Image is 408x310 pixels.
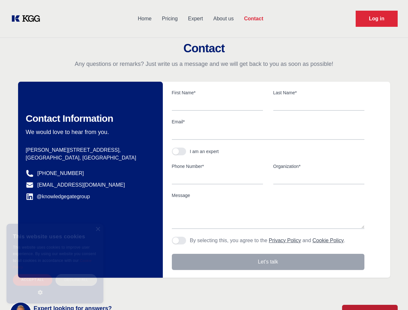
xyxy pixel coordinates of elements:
[8,42,400,55] h2: Contact
[56,274,97,285] div: Decline all
[190,237,345,244] p: By selecting this, you agree to the and .
[13,259,92,269] a: Cookie Policy
[26,128,152,136] p: We would love to hear from you.
[172,119,364,125] label: Email*
[269,238,301,243] a: Privacy Policy
[183,10,208,27] a: Expert
[7,304,40,307] div: Cookie settings
[157,10,183,27] a: Pricing
[172,192,364,199] label: Message
[13,245,96,263] span: This website uses cookies to improve user experience. By using our website you consent to all coo...
[13,274,52,285] div: Accept all
[273,89,364,96] label: Last Name*
[356,11,398,27] a: Request Demo
[312,238,344,243] a: Cookie Policy
[172,163,263,170] label: Phone Number*
[37,181,125,189] a: [EMAIL_ADDRESS][DOMAIN_NAME]
[26,113,152,124] h2: Contact Information
[13,229,97,244] div: This website uses cookies
[10,14,45,24] a: KOL Knowledge Platform: Talk to Key External Experts (KEE)
[273,163,364,170] label: Organization*
[376,279,408,310] iframe: Chat Widget
[37,170,84,177] a: [PHONE_NUMBER]
[172,254,364,270] button: Let's talk
[172,89,263,96] label: First Name*
[8,60,400,68] p: Any questions or remarks? Just write us a message and we will get back to you as soon as possible!
[190,148,219,155] div: I am an expert
[26,146,152,154] p: [PERSON_NAME][STREET_ADDRESS],
[239,10,268,27] a: Contact
[26,154,152,162] p: [GEOGRAPHIC_DATA], [GEOGRAPHIC_DATA]
[95,227,100,232] div: Close
[132,10,157,27] a: Home
[208,10,239,27] a: About us
[26,193,90,201] a: @knowledgegategroup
